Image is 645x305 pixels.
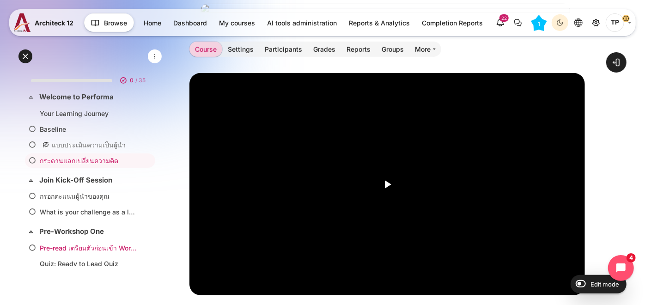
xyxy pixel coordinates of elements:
a: Dashboard [168,15,213,30]
button: Light Mode Dark Mode [552,14,568,31]
div: Video Player [189,73,585,296]
span: Thanyaphon Pongpaichet [606,13,624,32]
a: Quiz: Ready to Lead Quiz [40,259,137,268]
a: AI tools administration [262,15,342,30]
a: Reports [341,42,376,57]
a: Level #1 [527,14,551,31]
a: Completion Reports [416,15,488,30]
button: There are 0 unread conversations [510,14,526,31]
a: Course [189,42,222,57]
span: Architeck 12 [35,18,73,28]
span: / 35 [135,76,146,85]
a: Pre-read เตรียมตัวก่อนเข้า Workshop [40,243,137,253]
a: 0 / 35 [24,67,157,90]
div: Dark Mode [553,16,567,30]
div: Show notification window with 22 new notifications [492,14,509,31]
span: Browse [104,18,127,28]
a: User menu [606,13,631,32]
span: Edit mode [590,281,619,288]
a: A12 A12 Architeck 12 [14,13,77,32]
a: Your Learning Journey [40,109,137,118]
span: Collapse [26,176,36,185]
a: Reports & Analytics [343,15,415,30]
button: Browse [84,13,134,32]
a: กรอกคะแนนผู้นำของคุณ [40,191,137,201]
a: Pre-Workshop One [39,226,139,237]
a: Welcome to Performa [39,92,139,103]
button: Play Video [373,171,401,198]
video: High%20Performance%20Leadership%20Hook%20Video.mp4 [189,73,585,296]
a: More [409,42,441,57]
a: Participants [259,42,308,57]
div: 22 [499,14,509,22]
a: กระดานแลกเปลี่ยนความคิด [40,156,137,165]
a: Site administration [588,14,604,31]
span: 0 [130,76,134,85]
a: Join Kick-Off Session [39,175,139,186]
a: Settings [222,42,259,57]
a: Home [138,15,167,30]
a: My courses [213,15,261,30]
a: แบบประเมินความเป็นผู้นำ [40,140,137,150]
span: Collapse [26,227,36,236]
span: Collapse [26,92,36,102]
a: Grades [308,42,341,57]
a: Groups [376,42,409,57]
div: Level #1 [531,15,547,31]
a: What is your challenge as a leader? [40,207,137,217]
img: A12 [14,13,31,32]
button: Languages [570,14,587,31]
a: Baseline [40,124,137,134]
